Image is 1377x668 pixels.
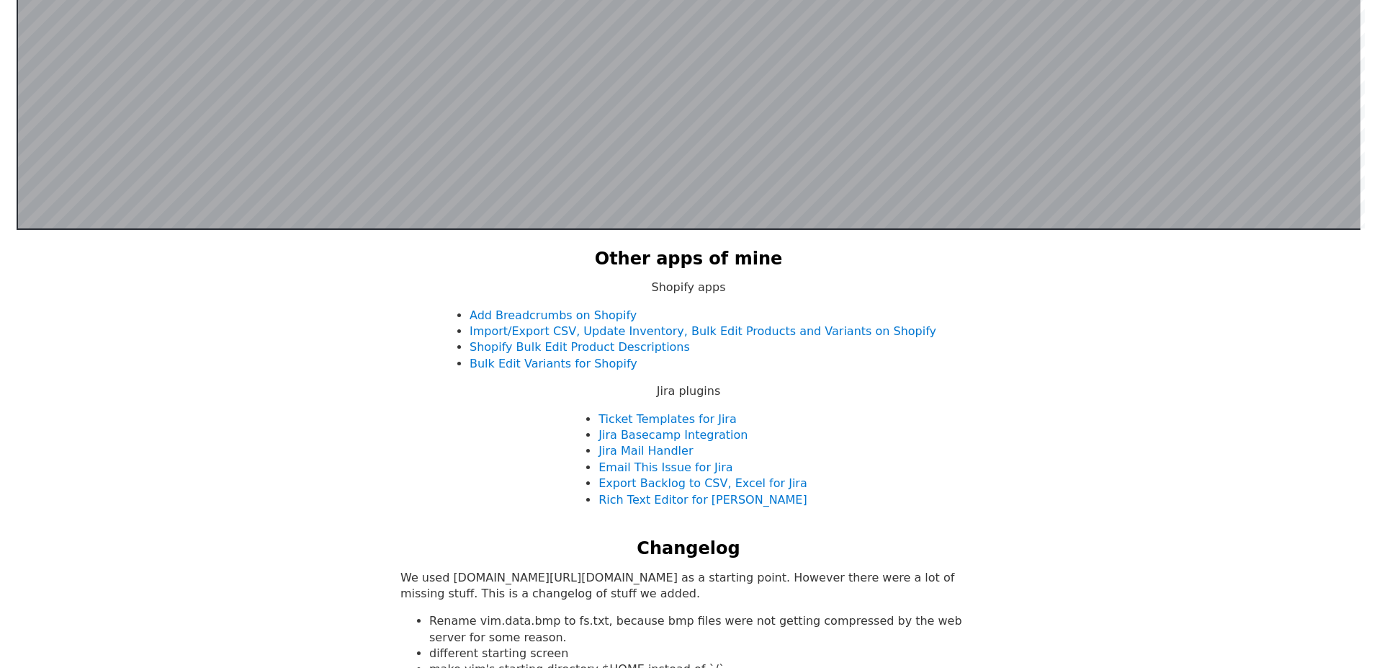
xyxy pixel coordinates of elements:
a: Jira Basecamp Integration [598,428,748,442]
a: Email This Issue for Jira [598,460,732,474]
h2: Changelog [637,537,740,561]
a: Jira Mail Handler [598,444,693,458]
a: Shopify Bulk Edit Product Descriptions [470,340,690,354]
a: Add Breadcrumbs on Shopify [470,308,637,322]
a: Export Backlog to CSV, Excel for Jira [598,476,807,490]
h2: Other apps of mine [595,247,783,272]
li: different starting screen [429,646,977,662]
a: Bulk Edit Variants for Shopify [470,357,637,370]
a: Rich Text Editor for [PERSON_NAME] [598,493,807,507]
a: Ticket Templates for Jira [598,412,736,426]
a: Import/Export CSV, Update Inventory, Bulk Edit Products and Variants on Shopify [470,324,936,338]
li: Rename vim.data.bmp to fs.txt, because bmp files were not getting compressed by the web server fo... [429,613,977,646]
